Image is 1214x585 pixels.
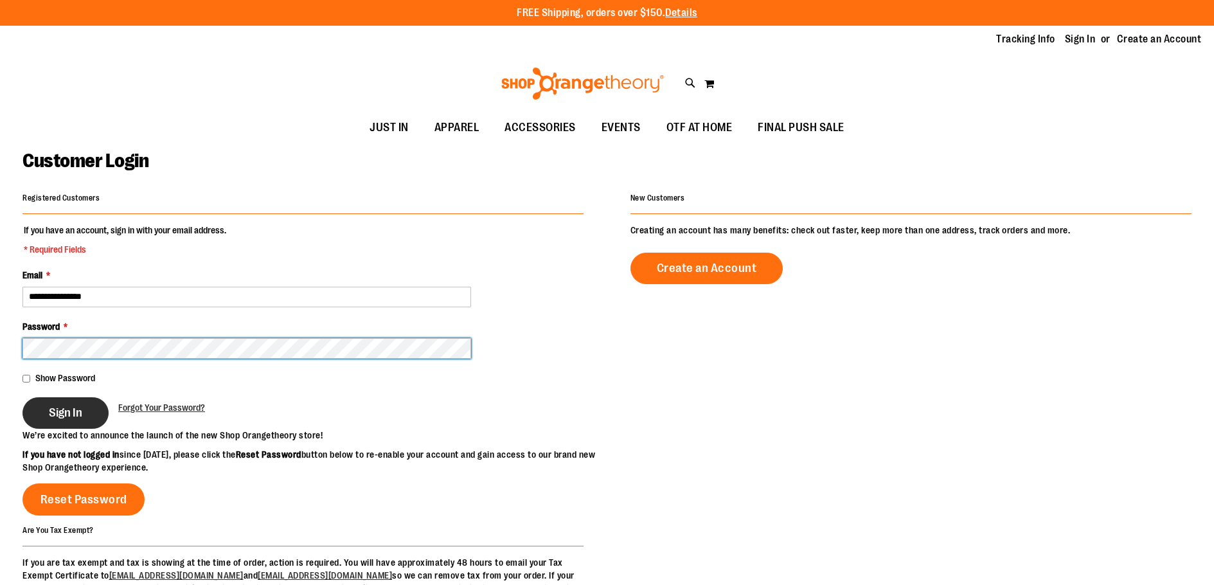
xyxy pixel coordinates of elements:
legend: If you have an account, sign in with your email address. [22,224,228,256]
a: FINAL PUSH SALE [745,113,857,143]
a: Details [665,7,697,19]
strong: Are You Tax Exempt? [22,525,94,534]
a: Create an Account [630,253,783,284]
strong: Reset Password [236,449,301,460]
span: Create an Account [657,261,757,275]
a: OTF AT HOME [654,113,745,143]
a: Reset Password [22,483,145,516]
span: Show Password [35,373,95,383]
strong: If you have not logged in [22,449,120,460]
p: We’re excited to announce the launch of the new Shop Orangetheory store! [22,429,607,442]
span: EVENTS [602,113,641,142]
span: ACCESSORIES [504,113,576,142]
a: Tracking Info [996,32,1055,46]
strong: New Customers [630,194,685,203]
span: Email [22,270,42,280]
a: [EMAIL_ADDRESS][DOMAIN_NAME] [109,570,244,580]
span: APPAREL [434,113,479,142]
a: ACCESSORIES [492,113,589,143]
a: APPAREL [422,113,492,143]
span: JUST IN [370,113,409,142]
img: Shop Orangetheory [499,67,666,100]
a: Forgot Your Password? [118,401,205,414]
a: Sign In [1065,32,1096,46]
a: JUST IN [357,113,422,143]
span: Password [22,321,60,332]
span: Customer Login [22,150,148,172]
strong: Registered Customers [22,194,100,203]
button: Sign In [22,397,109,429]
a: EVENTS [589,113,654,143]
p: since [DATE], please click the button below to re-enable your account and gain access to our bran... [22,448,607,474]
a: [EMAIL_ADDRESS][DOMAIN_NAME] [258,570,392,580]
span: Sign In [49,406,82,420]
span: FINAL PUSH SALE [758,113,844,142]
span: OTF AT HOME [666,113,733,142]
span: * Required Fields [24,243,226,256]
span: Reset Password [40,492,127,507]
p: Creating an account has many benefits: check out faster, keep more than one address, track orders... [630,224,1192,237]
a: Create an Account [1117,32,1202,46]
span: Forgot Your Password? [118,402,205,413]
p: FREE Shipping, orders over $150. [517,6,697,21]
